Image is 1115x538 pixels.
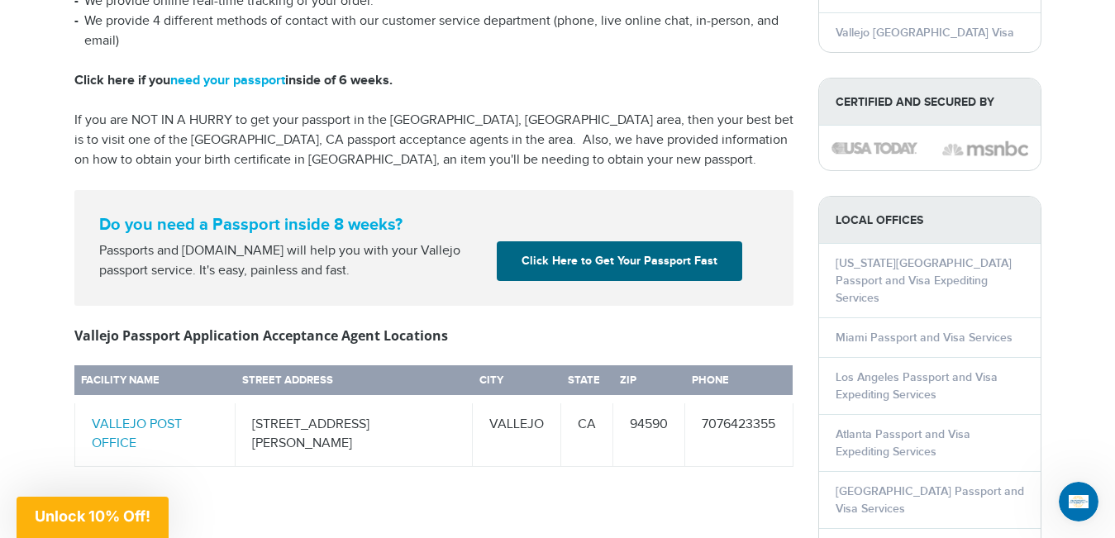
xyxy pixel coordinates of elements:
[92,417,182,451] a: VALLEJO POST OFFICE
[17,497,169,538] div: Unlock 10% Off!
[74,111,793,170] p: If you are NOT IN A HURRY to get your passport in the [GEOGRAPHIC_DATA], [GEOGRAPHIC_DATA] area, ...
[74,73,393,88] strong: Click here if you inside of 6 weeks.
[473,365,561,399] th: City
[836,370,998,402] a: Los Angeles Passport and Visa Expediting Services
[170,73,285,88] a: need your passport
[819,79,1041,126] strong: Certified and Secured by
[942,139,1028,159] img: image description
[74,12,793,51] li: We provide 4 different methods of contact with our customer service department (phone, live onlin...
[473,399,561,466] td: VALLEJO
[236,365,473,399] th: Street Address
[685,399,793,466] td: 7076423355
[93,241,491,281] div: Passports and [DOMAIN_NAME] will help you with your Vallejo passport service. It's easy, painless...
[561,365,613,399] th: State
[497,241,742,281] a: Click Here to Get Your Passport Fast
[836,427,970,459] a: Atlanta Passport and Visa Expediting Services
[35,507,150,525] span: Unlock 10% Off!
[819,197,1041,244] strong: LOCAL OFFICES
[836,26,1014,40] a: Vallejo [GEOGRAPHIC_DATA] Visa
[74,326,793,345] h3: Vallejo Passport Application Acceptance Agent Locations
[836,331,1013,345] a: Miami Passport and Visa Services
[831,142,917,154] img: image description
[836,484,1024,516] a: [GEOGRAPHIC_DATA] Passport and Visa Services
[613,365,685,399] th: Zip
[99,215,769,235] strong: Do you need a Passport inside 8 weeks?
[1059,482,1098,521] iframe: Intercom live chat
[561,399,613,466] td: CA
[74,365,236,399] th: Facility Name
[236,399,473,466] td: [STREET_ADDRESS][PERSON_NAME]
[836,256,1012,305] a: [US_STATE][GEOGRAPHIC_DATA] Passport and Visa Expediting Services
[685,365,793,399] th: Phone
[613,399,685,466] td: 94590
